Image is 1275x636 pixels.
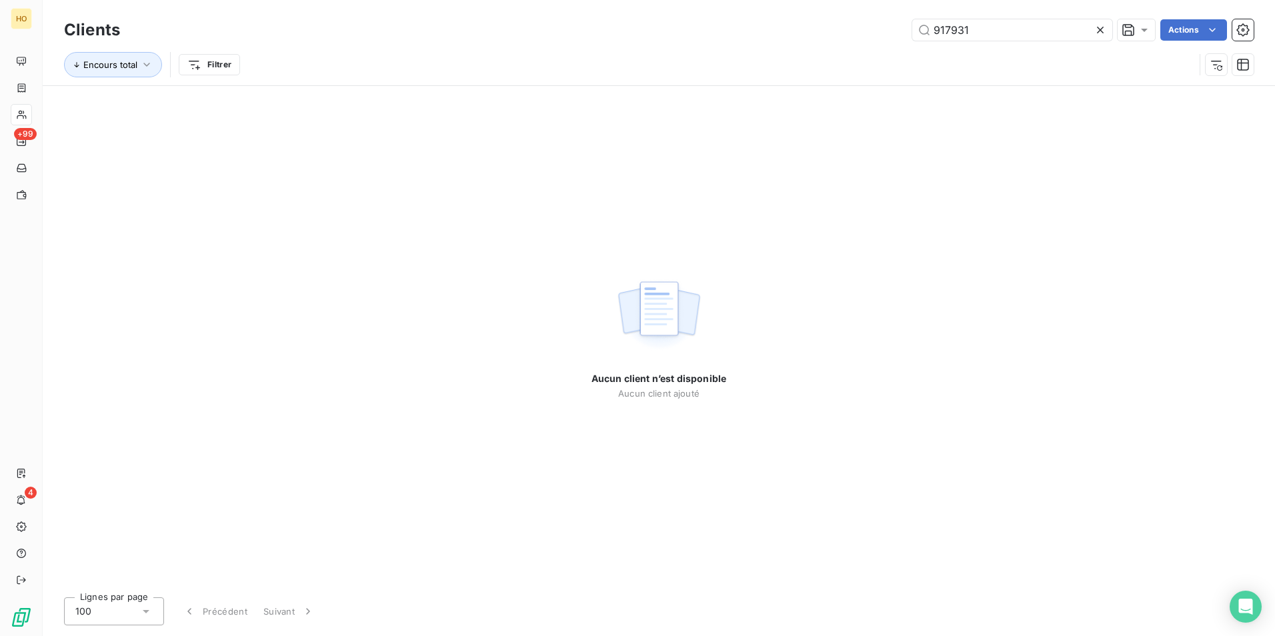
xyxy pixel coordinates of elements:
[11,607,32,628] img: Logo LeanPay
[11,8,32,29] div: HO
[64,18,120,42] h3: Clients
[175,597,255,625] button: Précédent
[616,274,702,357] img: empty state
[591,372,726,385] span: Aucun client n’est disponible
[64,52,162,77] button: Encours total
[1230,591,1262,623] div: Open Intercom Messenger
[75,605,91,618] span: 100
[255,597,323,625] button: Suivant
[14,128,37,140] span: +99
[912,19,1112,41] input: Rechercher
[83,59,137,70] span: Encours total
[1160,19,1227,41] button: Actions
[618,388,700,399] span: Aucun client ajouté
[25,487,37,499] span: 4
[179,54,240,75] button: Filtrer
